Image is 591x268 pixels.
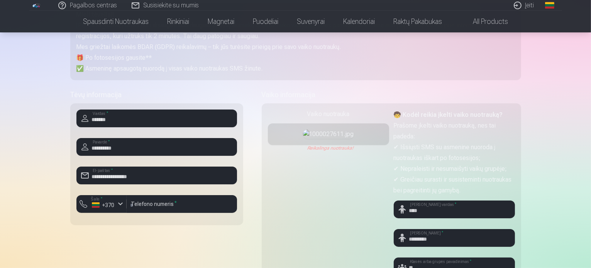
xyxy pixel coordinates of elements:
[451,11,517,32] a: All products
[394,111,503,118] strong: 🧒 Kodėl reikia įkelti vaiko nuotrauką?
[92,201,115,209] div: +370
[288,11,334,32] a: Suvenyrai
[244,11,288,32] a: Puodeliai
[262,89,521,100] h5: Vaiko informacija
[394,163,515,174] p: ✔ Nepraleisti ir nesumaišyti vaikų grupėje;
[70,89,243,100] h5: Tėvų informacija
[198,11,244,32] a: Magnetai
[32,3,41,8] img: /fa2
[303,130,354,139] img: 1000027611.jpg
[394,142,515,163] p: ✔ Išsiųsti SMS su asmenine nuoroda į nuotraukas iškart po fotosesijos;
[384,11,451,32] a: Raktų pakabukas
[76,195,127,213] button: Šalis*+370
[268,145,389,151] div: Reikalinga nuotrauka!
[76,52,515,63] p: 🎁 Po fotosesijos gausite**
[76,42,515,52] p: Mes griežtai laikomės BDAR (GDPR) reikalavimų – tik jūs turėsite prieigą prie savo vaiko nuotraukų.
[268,110,389,119] div: Vaiko nuotrauka
[334,11,384,32] a: Kalendoriai
[158,11,198,32] a: Rinkiniai
[74,11,158,32] a: Spausdinti nuotraukas
[89,196,105,202] label: Šalis
[394,120,515,142] p: Prašome įkelti vaiko nuotrauką, nes tai padeda:
[76,63,515,74] p: ✅ Asmeninę apsaugotą nuorodą į visas vaiko nuotraukas SMS žinute.
[394,174,515,196] p: ✔ Greičiau surasti ir susisteminti nuotraukas bei pagreitinti jų gamybą.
